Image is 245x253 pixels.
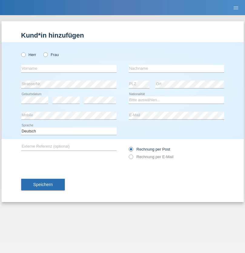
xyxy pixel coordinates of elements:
input: Herr [21,52,25,56]
input: Rechnung per Post [129,147,133,155]
label: Rechnung per Post [129,147,170,151]
label: Rechnung per E-Mail [129,155,174,159]
a: menu [230,6,242,9]
input: Rechnung per E-Mail [129,155,133,162]
button: Speichern [21,179,65,190]
span: Speichern [33,182,53,187]
input: Frau [43,52,47,56]
h1: Kund*in hinzufügen [21,32,224,39]
label: Frau [43,52,59,57]
label: Herr [21,52,36,57]
i: menu [233,5,239,11]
